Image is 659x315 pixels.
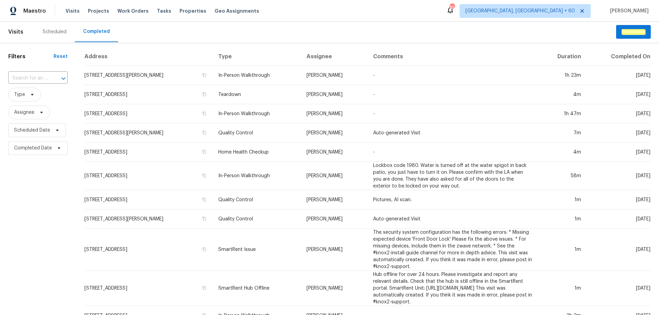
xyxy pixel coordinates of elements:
[213,190,301,209] td: Quality Control
[587,271,651,306] td: [DATE]
[201,285,207,291] button: Copy Address
[607,8,649,14] span: [PERSON_NAME]
[215,8,259,14] span: Geo Assignments
[587,48,651,66] th: Completed On
[622,29,645,35] em: Schedule
[301,104,368,123] td: [PERSON_NAME]
[301,229,368,271] td: [PERSON_NAME]
[301,123,368,143] td: [PERSON_NAME]
[84,143,213,162] td: [STREET_ADDRESS]
[201,72,207,78] button: Copy Address
[368,162,537,190] td: Lockbox code 1980. Water is turned off at the water spigot in back patio, you just have to turn i...
[537,48,587,66] th: Duration
[587,209,651,229] td: [DATE]
[59,74,68,83] button: Open
[368,143,537,162] td: -
[213,48,301,66] th: Type
[537,66,587,85] td: 1h 23m
[537,190,587,209] td: 1m
[587,85,651,104] td: [DATE]
[537,85,587,104] td: 4m
[84,48,213,66] th: Address
[84,66,213,85] td: [STREET_ADDRESS][PERSON_NAME]
[368,123,537,143] td: Auto-generated Visit
[213,66,301,85] td: In-Person Walkthrough
[537,229,587,271] td: 1m
[14,145,52,152] span: Completed Date
[368,85,537,104] td: -
[84,271,213,306] td: [STREET_ADDRESS]
[54,53,68,60] div: Reset
[84,123,213,143] td: [STREET_ADDRESS][PERSON_NAME]
[368,66,537,85] td: -
[368,104,537,123] td: -
[117,8,149,14] span: Work Orders
[301,271,368,306] td: [PERSON_NAME]
[201,246,207,252] button: Copy Address
[84,229,213,271] td: [STREET_ADDRESS]
[301,48,368,66] th: Assignee
[587,162,651,190] td: [DATE]
[43,28,67,35] div: Scheduled
[213,143,301,162] td: Home Health Checkup
[537,104,587,123] td: 1h 47m
[587,143,651,162] td: [DATE]
[213,85,301,104] td: Teardown
[201,149,207,155] button: Copy Address
[201,110,207,117] button: Copy Address
[84,104,213,123] td: [STREET_ADDRESS]
[587,66,651,85] td: [DATE]
[587,104,651,123] td: [DATE]
[14,127,50,134] span: Scheduled Date
[368,229,537,271] td: The security system configuration has the following errors: * Missing expected device 'Front Door...
[587,190,651,209] td: [DATE]
[84,85,213,104] td: [STREET_ADDRESS]
[213,104,301,123] td: In-Person Walkthrough
[301,85,368,104] td: [PERSON_NAME]
[8,73,48,84] input: Search for an address...
[537,209,587,229] td: 1m
[537,162,587,190] td: 58m
[201,172,207,179] button: Copy Address
[14,109,34,116] span: Assignee
[368,209,537,229] td: Auto-generated Visit
[616,25,651,39] button: Schedule
[23,8,46,14] span: Maestro
[213,209,301,229] td: Quality Control
[537,123,587,143] td: 7m
[301,209,368,229] td: [PERSON_NAME]
[213,229,301,271] td: SmartRent Issue
[301,66,368,85] td: [PERSON_NAME]
[537,143,587,162] td: 4m
[301,162,368,190] td: [PERSON_NAME]
[180,8,206,14] span: Properties
[465,8,575,14] span: [GEOGRAPHIC_DATA], [GEOGRAPHIC_DATA] + 60
[88,8,109,14] span: Projects
[201,196,207,203] button: Copy Address
[84,209,213,229] td: [STREET_ADDRESS][PERSON_NAME]
[201,91,207,97] button: Copy Address
[8,24,23,39] span: Visits
[301,190,368,209] td: [PERSON_NAME]
[587,123,651,143] td: [DATE]
[83,28,110,35] div: Completed
[66,8,80,14] span: Visits
[8,53,54,60] h1: Filters
[14,91,25,98] span: Type
[213,162,301,190] td: In-Person Walkthrough
[157,9,171,13] span: Tasks
[213,271,301,306] td: SmartRent Hub Offline
[587,229,651,271] td: [DATE]
[301,143,368,162] td: [PERSON_NAME]
[450,4,454,11] div: 853
[537,271,587,306] td: 1m
[368,48,537,66] th: Comments
[368,271,537,306] td: Hub offline for over 24 hours. Please investigate and report any relevant details. Check that the...
[213,123,301,143] td: Quality Control
[368,190,537,209] td: Pictures, AI scan.
[84,190,213,209] td: [STREET_ADDRESS]
[201,216,207,222] button: Copy Address
[201,130,207,136] button: Copy Address
[84,162,213,190] td: [STREET_ADDRESS]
